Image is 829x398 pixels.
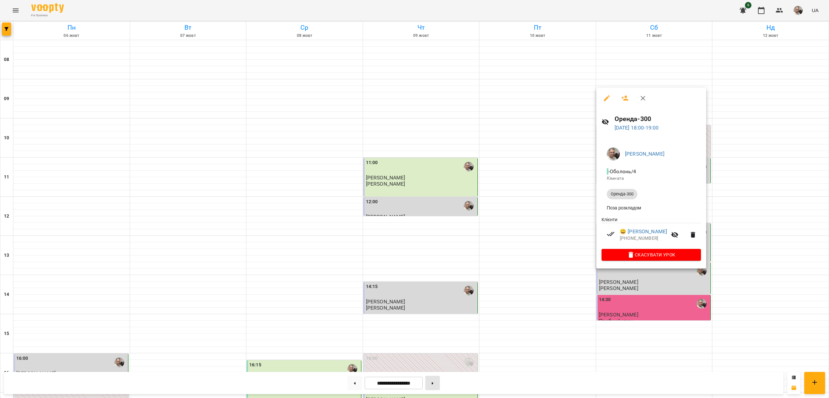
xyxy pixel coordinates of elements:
span: Оренда-300 [607,191,637,197]
li: Поза розкладом [602,202,701,214]
button: Скасувати Урок [602,249,701,261]
img: c6e0b29f0dc4630df2824b8ec328bb4d.jpg [607,147,620,161]
span: Скасувати Урок [607,251,696,259]
ul: Клієнти [602,216,701,249]
p: Кімната [607,175,696,182]
a: [PERSON_NAME] [625,151,664,157]
h6: Оренда-300 [615,114,701,124]
a: [DATE] 18:00-19:00 [615,125,659,131]
a: 😀 [PERSON_NAME] [620,228,667,236]
span: - Оболонь/4 [607,168,638,175]
svg: Візит сплачено [607,230,615,238]
p: [PHONE_NUMBER] [620,235,667,242]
